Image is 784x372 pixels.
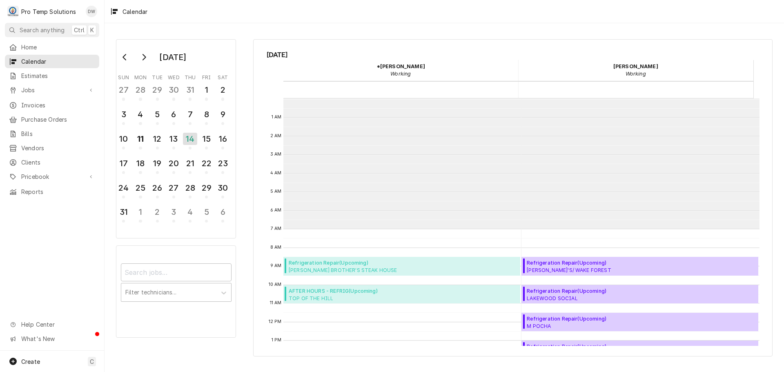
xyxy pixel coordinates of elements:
a: Purchase Orders [5,113,99,126]
a: Go to What's New [5,332,99,345]
span: Pricebook [21,172,83,181]
div: Dakota Williams - Working [518,60,753,80]
button: Search anythingCtrlK [5,23,99,37]
div: 10 [117,133,130,145]
div: 3 [117,108,130,120]
div: 16 [216,133,229,145]
th: Wednesday [165,71,182,81]
span: 2 AM [268,133,284,139]
div: 6 [167,108,180,120]
div: [DATE] [156,50,189,64]
div: P [7,6,19,17]
span: C [90,357,94,366]
span: 9 AM [268,263,284,269]
span: 12 PM [267,319,284,325]
div: 29 [200,182,213,194]
div: 29 [151,84,164,96]
span: M POCHA M POCHA / DUR / [STREET_ADDRESS] [527,323,619,329]
span: Invoices [21,101,95,109]
span: Refrigeration Repair ( Upcoming ) [527,343,691,350]
div: Pro Temp Solutions [21,7,76,16]
div: 5 [151,108,164,120]
div: 23 [216,157,229,169]
div: [Service] Refrigeration Repair M POCHA M POCHA / DUR / 101 E Chapel Hill St, Durham, NC 27701 ID:... [521,313,759,332]
span: 8 AM [268,244,284,251]
div: [Service] AFTER HOURS - REFRIG TOP OF THE HILL TOTH- ChHill / 100 E Franklin St, Chapel Hill, NC ... [283,285,520,304]
div: 22 [200,157,213,169]
span: Ctrl [74,26,85,34]
a: Go to Jobs [5,83,99,97]
div: 9 [216,108,229,120]
div: 28 [184,182,196,194]
span: 5 AM [268,188,284,195]
a: Go to Help Center [5,318,99,331]
div: 25 [134,182,147,194]
div: 15 [200,133,213,145]
th: Monday [132,71,149,81]
span: 4 AM [268,170,284,176]
span: TOP OF THE HILL [PERSON_NAME]- ChHill / [STREET_ADDRESS] [289,295,401,301]
th: Sunday [116,71,132,81]
span: [PERSON_NAME] BROTHER'S STEAK HOUSE [PERSON_NAME] BROS / DUR / [STREET_ADDRESS][PERSON_NAME] [289,267,454,273]
input: Search jobs... [121,263,232,281]
div: 11 [134,133,147,145]
div: 27 [167,182,180,194]
span: Bills [21,129,95,138]
span: [PERSON_NAME]'S/ WAKE FOREST [PERSON_NAME]'S/WAKEFOREST- [GEOGRAPHIC_DATA] / [STREET_ADDRESS] [527,267,718,273]
span: Search anything [20,26,65,34]
span: Refrigeration Repair ( Upcoming ) [527,259,718,267]
div: 28 [134,84,147,96]
div: 30 [167,84,180,96]
span: Purchase Orders [21,115,95,124]
div: 2 [151,206,164,218]
div: 31 [184,84,196,96]
span: LAKEWOOD SOCIAL LAKEWOOD SOCIAL / DUR / [STREET_ADDRESS][PERSON_NAME] [527,295,686,301]
span: 1 PM [269,337,284,343]
span: Refrigeration Repair ( Upcoming ) [527,287,686,295]
div: 2 [216,84,229,96]
div: Calendar Filters [116,245,236,338]
a: Invoices [5,98,99,112]
span: Refrigeration Repair ( Upcoming ) [527,315,619,323]
th: Thursday [182,71,198,81]
th: Saturday [215,71,231,81]
div: 18 [134,157,147,169]
div: 6 [216,206,229,218]
button: Go to next month [136,51,152,64]
span: Vendors [21,144,95,152]
span: Help Center [21,320,94,329]
span: 1 AM [269,114,284,120]
a: Vendors [5,141,99,155]
div: 4 [184,206,196,218]
span: Jobs [21,86,83,94]
a: Calendar [5,55,99,68]
div: Refrigeration Repair(Upcoming)LAKEWOOD SOCIALLAKEWOOD SOCIAL / DUR / [STREET_ADDRESS][PERSON_NAME] [521,285,759,304]
em: Working [390,71,411,77]
span: 10 AM [267,281,284,288]
div: Calendar Day Picker [116,39,236,238]
a: Clients [5,156,99,169]
div: Calendar Calendar [253,39,773,356]
div: 27 [117,84,130,96]
div: [Service] Refrigeration Repair LAKEWOOD SOCIAL LAKEWOOD SOCIAL / DUR / 1920 Chapel Hill Rd, Durha... [521,285,759,304]
div: 24 [117,182,130,194]
div: 1 [200,84,213,96]
div: AFTER HOURS - REFRIG(Upcoming)TOP OF THE HILL[PERSON_NAME]- ChHill / [STREET_ADDRESS] [283,285,520,304]
span: 6 AM [268,207,284,214]
span: Reports [21,187,95,196]
div: 17 [117,157,130,169]
div: 20 [167,157,180,169]
a: Go to Pricebook [5,170,99,183]
div: 14 [183,133,197,145]
button: Go to previous month [117,51,133,64]
div: Refrigeration Repair(Upcoming)[PERSON_NAME] BROTHER'S STEAK HOUSE[PERSON_NAME] BROS / DUR / [STRE... [283,257,520,276]
div: Pro Temp Solutions's Avatar [7,6,19,17]
span: Home [21,43,95,51]
span: 11 AM [268,300,284,306]
div: 13 [167,133,180,145]
span: [DATE] [267,49,759,60]
strong: [PERSON_NAME] [613,63,658,69]
div: [Service] Refrigeration Repair RUDINO'S/ WAKE FOREST RUDINO'S/WAKEFOREST- Forestville Rd / 1000 F... [521,257,759,276]
div: 21 [184,157,196,169]
a: Bills [5,127,99,140]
